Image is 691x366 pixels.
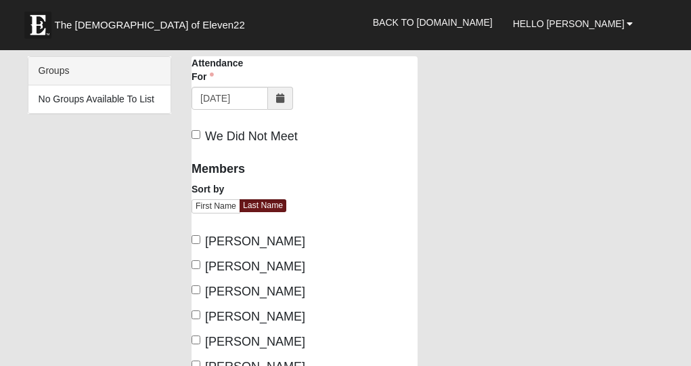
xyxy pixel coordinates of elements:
span: We Did Not Meet [205,129,298,143]
a: The [DEMOGRAPHIC_DATA] of Eleven22 [18,5,288,39]
input: [PERSON_NAME] [192,260,200,269]
img: Eleven22 logo [24,12,51,39]
label: Sort by [192,182,224,196]
input: [PERSON_NAME] [192,235,200,244]
input: [PERSON_NAME] [192,285,200,294]
span: The [DEMOGRAPHIC_DATA] of Eleven22 [55,18,245,32]
a: Last Name [240,199,286,212]
input: [PERSON_NAME] [192,310,200,319]
span: [PERSON_NAME] [205,285,305,298]
h4: Members [192,162,294,177]
input: We Did Not Meet [192,130,200,139]
a: First Name [192,199,240,213]
span: Hello [PERSON_NAME] [513,18,625,29]
a: Back to [DOMAIN_NAME] [363,5,503,39]
div: Groups [28,57,171,85]
li: No Groups Available To List [28,85,171,113]
a: Hello [PERSON_NAME] [503,7,644,41]
label: Attendance For [192,56,233,83]
span: [PERSON_NAME] [205,260,305,273]
span: [PERSON_NAME] [205,235,305,248]
span: [PERSON_NAME] [205,310,305,323]
input: [PERSON_NAME] [192,335,200,344]
span: [PERSON_NAME] [205,335,305,348]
